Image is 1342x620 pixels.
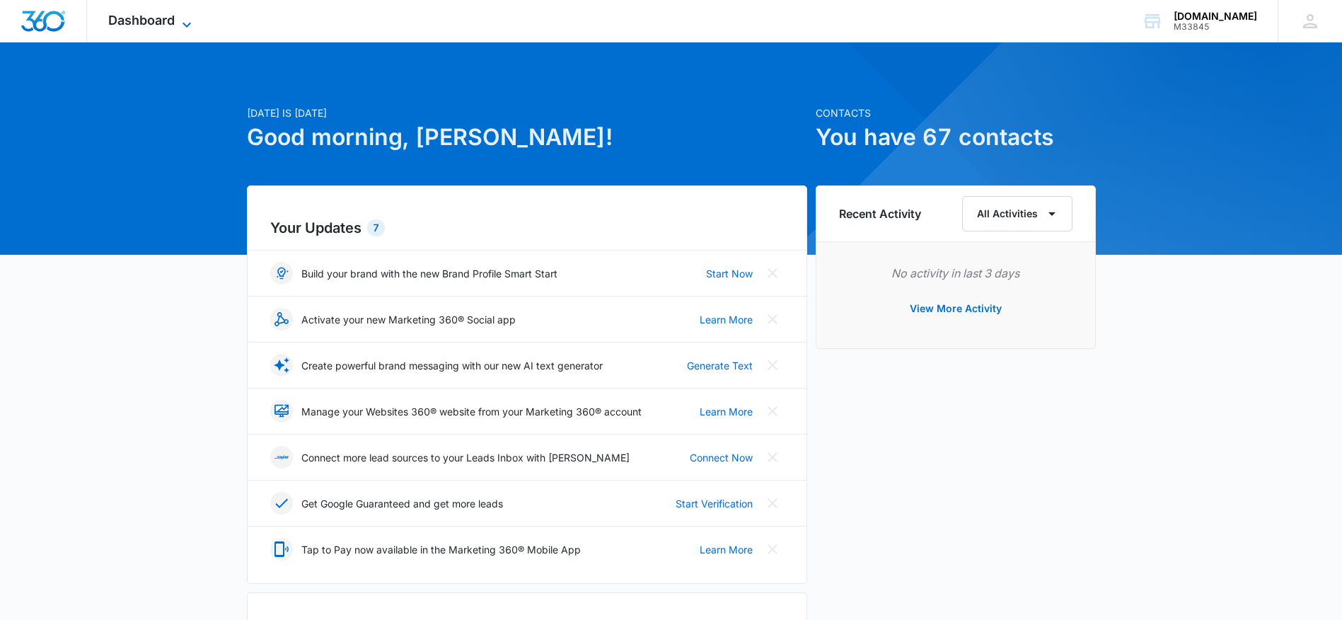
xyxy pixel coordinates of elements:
h1: You have 67 contacts [816,120,1096,154]
p: Get Google Guaranteed and get more leads [301,496,503,511]
p: [DATE] is [DATE] [247,105,807,120]
button: Close [761,400,784,423]
p: Build your brand with the new Brand Profile Smart Start [301,266,557,281]
button: All Activities [962,196,1072,231]
p: No activity in last 3 days [839,265,1072,282]
p: Connect more lead sources to your Leads Inbox with [PERSON_NAME] [301,450,630,465]
button: View More Activity [896,292,1016,326]
h2: Your Updates [270,217,784,239]
a: Start Now [706,266,753,281]
a: Connect Now [690,450,753,465]
a: Generate Text [687,358,753,373]
button: Close [761,538,784,561]
button: Close [761,262,784,285]
div: account name [1174,11,1257,22]
span: Dashboard [108,13,175,28]
p: Tap to Pay now available in the Marketing 360® Mobile App [301,542,581,557]
p: Activate your new Marketing 360® Social app [301,312,516,327]
div: 7 [367,219,385,236]
a: Start Verification [676,496,753,511]
a: Learn More [700,542,753,557]
p: Manage your Websites 360® website from your Marketing 360® account [301,404,642,419]
p: Contacts [816,105,1096,120]
button: Close [761,308,784,331]
h1: Good morning, [PERSON_NAME]! [247,120,807,154]
button: Close [761,492,784,515]
button: Close [761,446,784,469]
button: Close [761,354,784,377]
a: Learn More [700,404,753,419]
h6: Recent Activity [839,205,921,222]
a: Learn More [700,312,753,327]
div: account id [1174,22,1257,32]
p: Create powerful brand messaging with our new AI text generator [301,358,603,373]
